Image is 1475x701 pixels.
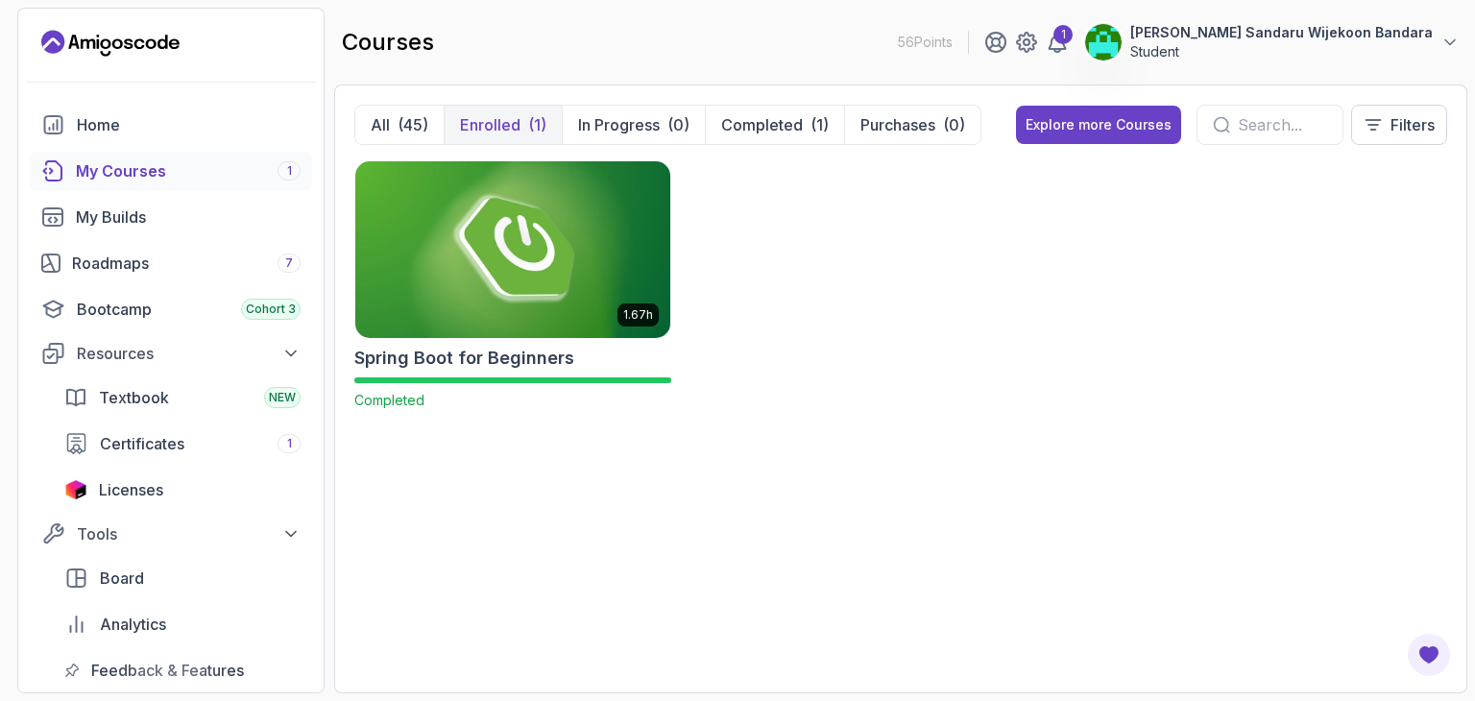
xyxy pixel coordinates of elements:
[1238,113,1327,136] input: Search...
[1053,25,1073,44] div: 1
[287,163,292,179] span: 1
[342,27,434,58] h2: courses
[41,28,180,59] a: Landing page
[810,113,829,136] div: (1)
[354,345,574,372] h2: Spring Boot for Beginners
[100,567,144,590] span: Board
[100,432,184,455] span: Certificates
[30,336,312,371] button: Resources
[355,106,444,144] button: All(45)
[53,651,312,689] a: feedback
[99,478,163,501] span: Licenses
[1390,113,1435,136] p: Filters
[99,386,169,409] span: Textbook
[53,424,312,463] a: certificates
[30,290,312,328] a: bootcamp
[76,159,301,182] div: My Courses
[721,113,803,136] p: Completed
[1130,42,1433,61] p: Student
[354,392,424,408] span: Completed
[30,244,312,282] a: roadmaps
[1406,632,1452,678] button: Open Feedback Button
[578,113,660,136] p: In Progress
[1016,106,1181,144] button: Explore more Courses
[398,113,428,136] div: (45)
[562,106,705,144] button: In Progress(0)
[1351,105,1447,145] button: Filters
[287,436,292,451] span: 1
[53,559,312,597] a: board
[72,252,301,275] div: Roadmaps
[53,605,312,643] a: analytics
[100,613,166,636] span: Analytics
[30,152,312,190] a: courses
[898,33,953,52] p: 56 Points
[1085,24,1122,60] img: user profile image
[91,659,244,682] span: Feedback & Features
[285,255,293,271] span: 7
[64,480,87,499] img: jetbrains icon
[1046,31,1069,54] a: 1
[705,106,844,144] button: Completed(1)
[667,113,689,136] div: (0)
[1130,23,1433,42] p: [PERSON_NAME] Sandaru Wijekoon Bandara
[53,471,312,509] a: licenses
[269,390,296,405] span: NEW
[943,113,965,136] div: (0)
[1084,23,1460,61] button: user profile image[PERSON_NAME] Sandaru Wijekoon BandaraStudent
[53,378,312,417] a: textbook
[77,113,301,136] div: Home
[528,113,546,136] div: (1)
[623,307,653,323] p: 1.67h
[860,113,935,136] p: Purchases
[77,298,301,321] div: Bootcamp
[246,302,296,317] span: Cohort 3
[77,342,301,365] div: Resources
[30,106,312,144] a: home
[844,106,980,144] button: Purchases(0)
[348,157,678,342] img: Spring Boot for Beginners card
[444,106,562,144] button: Enrolled(1)
[30,517,312,551] button: Tools
[460,113,520,136] p: Enrolled
[76,205,301,229] div: My Builds
[30,198,312,236] a: builds
[77,522,301,545] div: Tools
[371,113,390,136] p: All
[1026,115,1172,134] div: Explore more Courses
